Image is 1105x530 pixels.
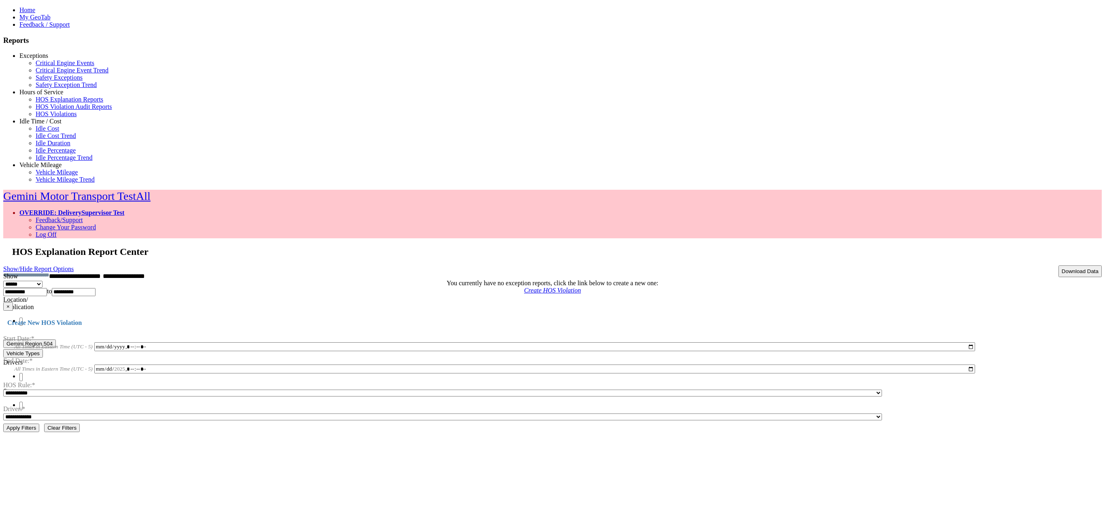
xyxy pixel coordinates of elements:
h4: Create New HOS Violation [3,319,1102,326]
a: Create HOS Violation [524,287,581,294]
label: Show [3,273,18,280]
button: Change Filter Options [3,424,39,432]
a: HOS Violation Audit Reports [36,103,112,110]
a: Idle Cost Trend [36,132,76,139]
a: Safety Exception Trend [36,81,97,88]
a: Show/Hide Report Options [3,263,74,274]
label: Location/ Application [3,296,34,310]
a: Vehicle Mileage [36,169,78,176]
a: Idle Percentage Trend [36,154,92,161]
a: Change Your Password [36,224,96,231]
label: Start Date:* [3,324,34,342]
div: You currently have no exception reports, click the link below to create a new one: [3,280,1102,287]
a: Idle Time / Cost [19,118,62,125]
a: Gemini Motor Transport TestAll [3,190,151,202]
span: All Times in Eastern Time (UTC - 5) [14,366,93,372]
a: Feedback/Support [36,216,83,223]
h3: Reports [3,36,1102,45]
a: Feedback / Support [19,21,70,28]
a: Idle Cost [36,125,59,132]
a: Hours of Service [19,89,63,95]
a: Home [19,6,35,13]
a: Exceptions [19,52,48,59]
label: HOS Rule:* [3,379,35,388]
button: Download Data [1058,265,1102,277]
span: All Times in Eastern Time (UTC - 5) [14,343,93,350]
button: × [3,302,13,311]
a: HOS Explanation Reports [36,96,103,103]
span: to [47,288,52,295]
label: Driver:* [3,403,25,412]
a: Idle Percentage [36,147,76,154]
button: Change Filter Options [44,424,80,432]
a: HOS Violations [36,110,76,117]
a: Idle Duration [36,140,70,146]
a: Vehicle Mileage Trend [36,176,95,183]
label: End Date:* [3,347,32,364]
a: Log Off [36,231,57,238]
h2: HOS Explanation Report Center [12,246,1102,257]
a: Critical Engine Event Trend [36,67,108,74]
a: Critical Engine Events [36,59,94,66]
a: Vehicle Mileage [19,161,62,168]
a: My GeoTab [19,14,51,21]
a: OVERRIDE: DeliverySupervisor Test [19,209,124,216]
a: Safety Exceptions [36,74,83,81]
